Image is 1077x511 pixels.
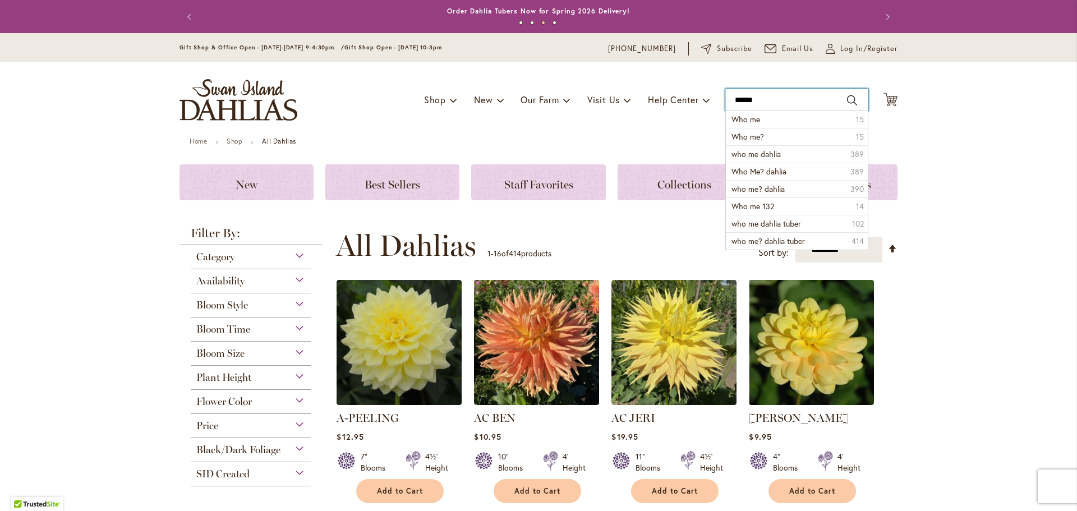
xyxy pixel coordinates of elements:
span: 15 [856,131,864,142]
span: Availability [196,275,245,287]
span: Who me 132 [731,201,774,211]
span: Category [196,251,234,263]
a: Order Dahlia Tubers Now for Spring 2026 Delivery! [447,7,630,15]
span: Add to Cart [652,486,698,496]
span: Subscribe [717,43,752,54]
button: Add to Cart [494,479,581,503]
a: Staff Favorites [471,164,605,200]
a: [PHONE_NUMBER] [608,43,676,54]
iframe: Launch Accessibility Center [8,471,40,503]
a: AC BEN [474,411,516,425]
button: 4 of 4 [553,21,556,25]
span: Staff Favorites [504,178,573,191]
span: who me dahlia [731,149,781,159]
span: Gift Shop & Office Open - [DATE]-[DATE] 9-4:30pm / [179,44,344,51]
div: 4' Height [563,451,586,473]
span: $19.95 [611,431,638,442]
button: 3 of 4 [541,21,545,25]
span: 389 [850,149,864,160]
span: 14 [856,201,864,212]
a: New [179,164,314,200]
label: Sort by: [758,242,789,263]
img: AC Jeri [611,280,737,405]
span: SID Created [196,468,250,480]
strong: All Dahlias [262,137,296,145]
img: AC BEN [474,280,599,405]
button: Next [875,6,897,28]
span: Log In/Register [840,43,897,54]
div: 10" Blooms [498,451,530,473]
a: AC BEN [474,397,599,407]
span: Bloom Size [196,347,245,360]
span: 102 [852,218,864,229]
span: All Dahlias [336,229,476,263]
p: - of products [487,245,551,263]
span: Who me [731,114,760,125]
a: A-PEELING [337,411,399,425]
button: Add to Cart [631,479,719,503]
a: Shop [227,137,242,145]
span: Help Center [648,94,699,105]
div: 4½' Height [425,451,448,473]
span: $12.95 [337,431,363,442]
a: AHOY MATEY [749,397,874,407]
span: 390 [850,183,864,195]
button: 1 of 4 [519,21,523,25]
span: Add to Cart [514,486,560,496]
span: Who me? [731,131,764,142]
a: Best Sellers [325,164,459,200]
span: 16 [494,248,501,259]
img: AHOY MATEY [749,280,874,405]
div: 4' Height [837,451,860,473]
img: A-Peeling [337,280,462,405]
span: Flower Color [196,395,252,408]
div: 4" Blooms [773,451,804,473]
span: 414 [509,248,521,259]
a: AC Jeri [611,397,737,407]
span: Bloom Time [196,323,250,335]
span: Collections [657,178,711,191]
div: 4½' Height [700,451,723,473]
span: Best Sellers [365,178,420,191]
span: Who Me? dahlia [731,166,786,177]
span: Bloom Style [196,299,248,311]
div: 7" Blooms [361,451,392,473]
span: Our Farm [521,94,559,105]
span: Gift Shop Open - [DATE] 10-3pm [344,44,442,51]
button: 2 of 4 [530,21,534,25]
span: New [474,94,493,105]
span: who me dahlia tuber [731,218,801,229]
span: Add to Cart [789,486,835,496]
a: [PERSON_NAME] [749,411,849,425]
span: Email Us [782,43,814,54]
span: 15 [856,114,864,125]
span: Shop [424,94,446,105]
a: Subscribe [701,43,752,54]
button: Previous [179,6,202,28]
span: Plant Height [196,371,251,384]
a: A-Peeling [337,397,462,407]
strong: Filter By: [179,227,322,245]
span: Visit Us [587,94,620,105]
span: who me? dahlia tuber [731,236,805,246]
span: 1 [487,248,491,259]
button: Search [847,91,857,109]
span: 389 [850,166,864,177]
span: $9.95 [749,431,771,442]
div: 11" Blooms [636,451,667,473]
button: Add to Cart [768,479,856,503]
span: Price [196,420,218,432]
span: Black/Dark Foliage [196,444,280,456]
span: Add to Cart [377,486,423,496]
a: Email Us [765,43,814,54]
a: store logo [179,79,297,121]
span: New [236,178,257,191]
a: Home [190,137,207,145]
a: AC JERI [611,411,655,425]
a: Collections [618,164,752,200]
span: who me? dahlia [731,183,785,194]
button: Add to Cart [356,479,444,503]
span: $10.95 [474,431,501,442]
span: 414 [852,236,864,247]
a: Log In/Register [826,43,897,54]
